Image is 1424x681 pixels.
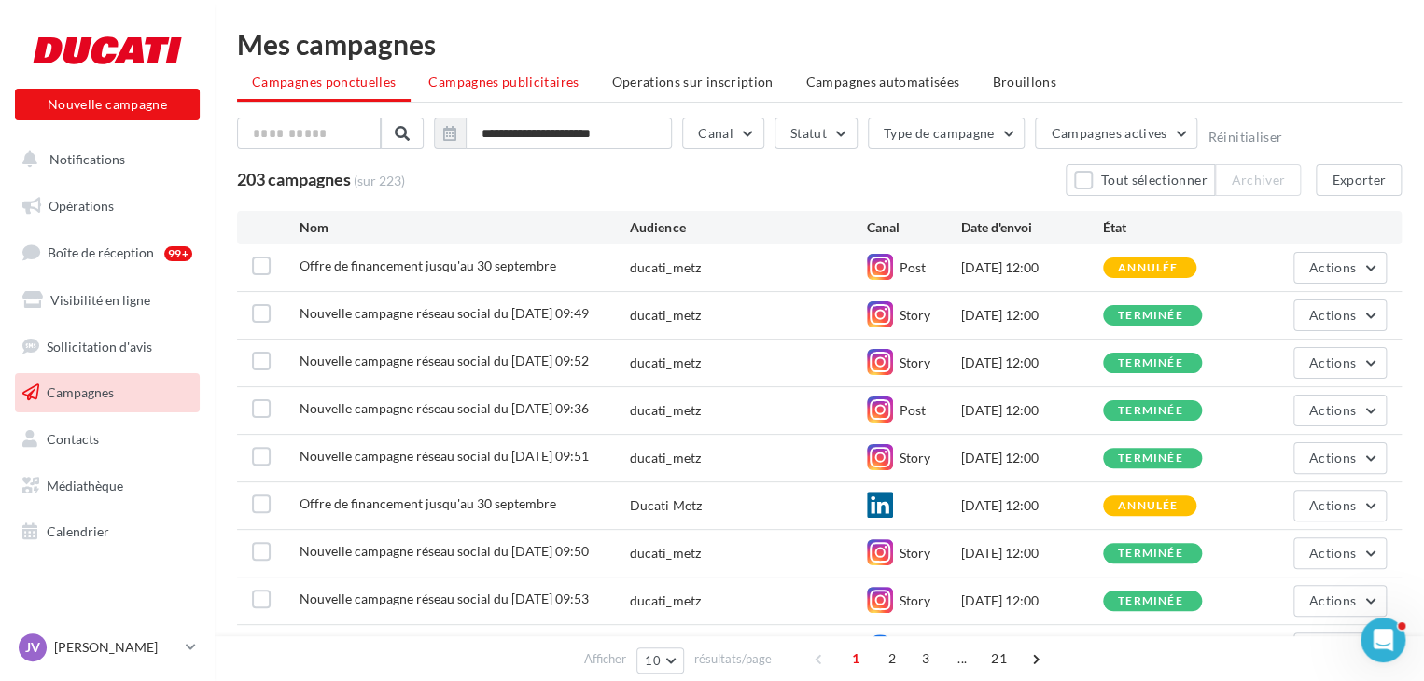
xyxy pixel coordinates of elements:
span: ... [947,644,977,674]
span: Story [900,307,930,323]
div: [DATE] 12:00 [961,496,1103,515]
button: Actions [1293,585,1387,617]
button: Exporter [1316,164,1402,196]
div: Canal [867,218,961,237]
span: Actions [1309,354,1356,370]
div: [DATE] 12:00 [961,449,1103,467]
button: Tout sélectionner [1066,164,1215,196]
span: Boîte de réception [48,244,154,260]
p: [PERSON_NAME] [54,638,178,657]
span: Nouvelle campagne réseau social du 19-09-2025 09:36 [300,400,589,416]
span: Post [900,402,926,418]
span: Nouvelle campagne réseau social du 19-09-2025 09:52 [300,353,589,368]
button: Actions [1293,252,1387,284]
div: terminée [1118,357,1183,369]
span: Médiathèque [47,478,123,493]
span: Offre de financement jusqu'au 30 septembre [300,257,556,273]
div: terminée [1118,310,1183,322]
button: Actions [1293,442,1387,474]
span: Nouvelle campagne réseau social du 19-09-2025 09:53 [300,591,589,606]
span: Actions [1309,259,1356,275]
span: Brouillons [992,74,1056,90]
button: Type de campagne [868,118,1026,149]
span: Afficher [584,650,626,668]
span: Notifications [49,151,125,167]
span: Campagnes automatisées [806,74,960,90]
span: 21 [984,644,1014,674]
span: Calendrier [47,523,109,539]
span: Visibilité en ligne [50,292,150,308]
span: Story [900,592,930,608]
span: Nouvelle campagne réseau social du 19-09-2025 09:51 [300,448,589,464]
div: terminée [1118,452,1183,465]
span: Story [900,354,930,370]
button: Actions [1293,347,1387,379]
button: Notifications [11,140,196,179]
button: Campagnes actives [1035,118,1197,149]
div: [DATE] 12:00 [961,306,1103,325]
div: ducati_metz [630,306,700,325]
span: Actions [1309,592,1356,608]
div: ducati_metz [630,258,700,277]
div: Audience [630,218,866,237]
span: Operations sur inscription [611,74,773,90]
div: ducati_metz [630,449,700,467]
a: Médiathèque [11,466,203,506]
span: Nouvelle campagne réseau social du 19-09-2025 09:49 [300,305,589,321]
div: annulée [1118,262,1178,274]
a: Sollicitation d'avis [11,327,203,367]
div: [DATE] 12:00 [961,544,1103,563]
a: JV [PERSON_NAME] [15,630,200,665]
span: 3 [911,644,941,674]
span: JV [25,638,40,657]
span: Post [900,259,926,275]
button: Réinitialiser [1208,130,1282,145]
span: Actions [1309,402,1356,418]
span: Actions [1309,450,1356,466]
a: Campagnes [11,373,203,412]
a: Boîte de réception99+ [11,232,203,272]
span: Campagnes publicitaires [428,74,579,90]
button: 10 [636,647,684,674]
span: Actions [1309,545,1356,561]
div: ducati_metz [630,544,700,563]
span: Actions [1309,497,1356,513]
button: Actions [1293,632,1387,664]
a: Opérations [11,187,203,226]
a: Visibilité en ligne [11,281,203,320]
span: 10 [645,653,661,668]
button: Actions [1293,537,1387,569]
span: Story [900,450,930,466]
span: Nouvelle campagne réseau social du 19-09-2025 09:50 [300,543,589,559]
div: ducati_metz [630,401,700,420]
div: Nom [300,218,631,237]
div: ducati_metz [630,591,700,610]
div: Date d'envoi [961,218,1103,237]
button: Canal [682,118,764,149]
div: terminée [1118,548,1183,560]
span: Story [900,545,930,561]
div: ducati_metz [630,354,700,372]
span: 2 [877,644,907,674]
div: annulée [1118,500,1178,512]
div: terminée [1118,405,1183,417]
span: résultats/page [694,650,772,668]
span: Sollicitation d'avis [47,338,152,354]
span: Offre de financement jusqu'au 30 septembre [300,495,556,511]
div: terminée [1118,595,1183,607]
span: 1 [841,644,871,674]
div: [DATE] 12:00 [961,401,1103,420]
span: 203 campagnes [237,169,351,189]
div: Mes campagnes [237,30,1402,58]
div: Ducati Metz [630,496,701,515]
div: [DATE] 12:00 [961,258,1103,277]
a: Contacts [11,420,203,459]
div: [DATE] 12:00 [961,591,1103,610]
div: État [1103,218,1245,237]
button: Actions [1293,299,1387,331]
button: Archiver [1215,164,1301,196]
span: Contacts [47,431,99,447]
div: 99+ [164,246,192,261]
iframe: Intercom live chat [1361,618,1405,662]
span: (sur 223) [354,172,405,190]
